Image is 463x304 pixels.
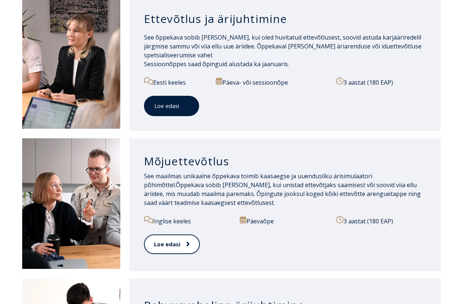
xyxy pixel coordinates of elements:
[144,234,200,254] a: Loe edasi
[144,96,199,116] a: Loe edasi
[144,154,426,168] h3: Mõjuettevõtlus
[144,12,426,26] h3: Ettevõtlus ja ärijuhtimine
[144,172,372,189] span: See maailmas unikaalne õppekava toimib kaasaegse ja uuendusliku ärisimulaatori põhimõttel.
[144,33,422,68] span: See õppekava sobib [PERSON_NAME], kui oled huvitatud ettevõtlusest, soovid astuda karjääriredelil...
[216,77,330,87] p: Päeva- või sessioonõpe
[336,77,426,87] p: 3 aastat (180 EAP)
[336,216,419,226] p: 3 aastat (180 EAP)
[22,138,120,269] img: Mõjuettevõtlus
[144,181,421,207] span: Õppekava sobib [PERSON_NAME], kui unistad ettevõtjaks saamisest või soovid viia ellu äriidee, mis...
[240,216,330,226] p: Päevaõpe
[144,77,210,87] p: Eesti keeles
[144,216,234,226] p: Inglise keeles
